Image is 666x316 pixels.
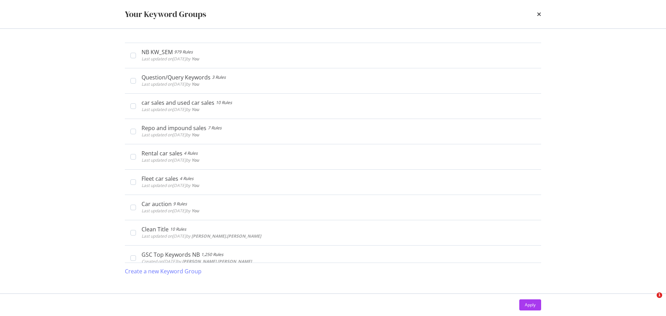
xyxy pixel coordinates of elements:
span: Last updated on [DATE] by [142,106,199,112]
div: Your Keyword Groups [125,8,206,20]
div: Apply [525,302,536,308]
div: Repo and impound sales [142,125,206,131]
div: 9 Rules [173,200,187,207]
div: 10 Rules [170,226,186,233]
div: 7 Rules [208,125,222,131]
b: You [191,132,199,138]
div: car sales and used car sales [142,99,214,106]
button: Apply [519,299,541,310]
b: You [191,208,199,214]
div: Rental car sales [142,150,182,157]
iframe: Intercom live chat [642,292,659,309]
b: You [191,56,199,62]
div: 979 Rules [174,49,193,55]
div: 4 Rules [184,150,198,157]
b: [PERSON_NAME].[PERSON_NAME] [182,258,252,264]
div: 3 Rules [212,74,226,81]
span: Last updated on [DATE] by [142,132,199,138]
span: Last updated on [DATE] by [142,157,199,163]
div: Car auction [142,200,172,207]
div: 10 Rules [216,99,232,106]
span: Last updated on [DATE] by [142,81,199,87]
b: You [191,157,199,163]
span: Last updated on [DATE] by [142,182,199,188]
div: 1,250 Rules [201,251,223,258]
b: [PERSON_NAME].[PERSON_NAME] [191,233,261,239]
div: Fleet car sales [142,175,178,182]
b: You [191,106,199,112]
div: GSC Top Keywords NB [142,251,200,258]
div: Create a new Keyword Group [125,267,202,275]
span: Last updated on [DATE] by [142,233,261,239]
div: NB KW_SEM [142,49,173,55]
div: Question/Query Keywords [142,74,211,81]
b: You [191,81,199,87]
b: You [191,182,199,188]
span: Last updated on [DATE] by [142,208,199,214]
span: 1 [657,292,662,298]
div: 4 Rules [180,175,194,182]
span: Created on [DATE] by [142,258,252,264]
button: Create a new Keyword Group [125,263,202,280]
div: times [537,8,541,20]
div: Clean Title [142,226,169,233]
span: Last updated on [DATE] by [142,56,199,62]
